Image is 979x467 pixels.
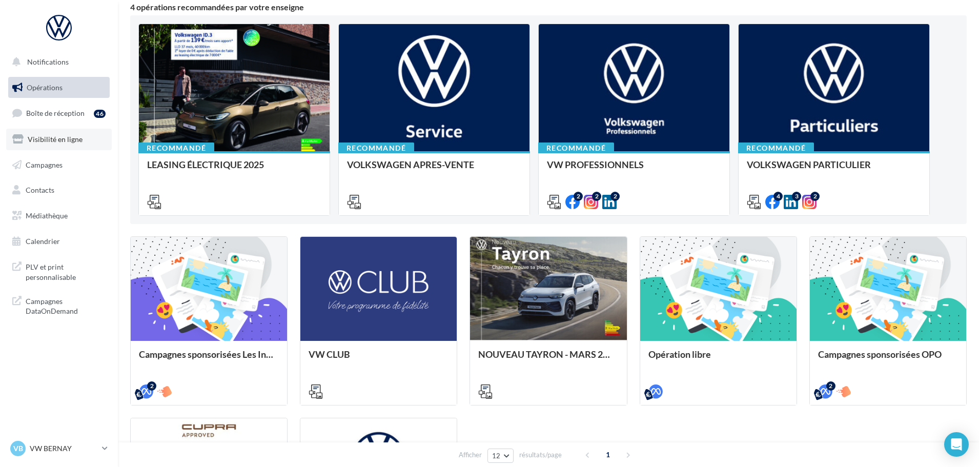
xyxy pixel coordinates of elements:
[538,143,614,154] div: Recommandé
[6,290,112,320] a: Campagnes DataOnDemand
[810,192,820,201] div: 2
[6,102,112,124] a: Boîte de réception46
[6,129,112,150] a: Visibilité en ligne
[26,211,68,220] span: Médiathèque
[28,135,83,144] span: Visibilité en ligne
[13,443,23,454] span: VB
[26,294,106,316] span: Campagnes DataOnDemand
[138,143,214,154] div: Recommandé
[6,179,112,201] a: Contacts
[147,381,156,391] div: 2
[309,349,448,370] div: VW CLUB
[574,192,583,201] div: 2
[773,192,783,201] div: 4
[338,143,414,154] div: Recommandé
[26,186,54,194] span: Contacts
[818,349,958,370] div: Campagnes sponsorisées OPO
[147,159,321,180] div: LEASING ÉLECTRIQUE 2025
[592,192,601,201] div: 2
[519,450,562,460] span: résultats/page
[94,110,106,118] div: 46
[487,449,514,463] button: 12
[26,260,106,282] span: PLV et print personnalisable
[139,349,279,370] div: Campagnes sponsorisées Les Instants VW Octobre
[26,109,85,117] span: Boîte de réception
[478,349,618,370] div: NOUVEAU TAYRON - MARS 2025
[27,57,69,66] span: Notifications
[6,154,112,176] a: Campagnes
[6,231,112,252] a: Calendrier
[6,256,112,286] a: PLV et print personnalisable
[492,452,501,460] span: 12
[347,159,521,180] div: VOLKSWAGEN APRES-VENTE
[27,83,63,92] span: Opérations
[547,159,721,180] div: VW PROFESSIONNELS
[30,443,98,454] p: VW BERNAY
[6,77,112,98] a: Opérations
[747,159,921,180] div: VOLKSWAGEN PARTICULIER
[792,192,801,201] div: 3
[648,349,788,370] div: Opération libre
[826,381,835,391] div: 2
[8,439,110,458] a: VB VW BERNAY
[130,3,967,11] div: 4 opérations recommandées par votre enseigne
[600,446,616,463] span: 1
[26,237,60,246] span: Calendrier
[944,432,969,457] div: Open Intercom Messenger
[6,51,108,73] button: Notifications
[26,160,63,169] span: Campagnes
[738,143,814,154] div: Recommandé
[459,450,482,460] span: Afficher
[6,205,112,227] a: Médiathèque
[610,192,620,201] div: 2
